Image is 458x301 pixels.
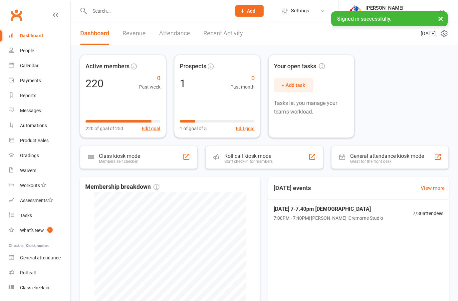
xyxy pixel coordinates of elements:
div: Workouts [20,183,40,188]
div: Waivers [20,168,36,173]
div: Dashboard [20,33,43,38]
span: [DATE] 7-7.40pm [DEMOGRAPHIC_DATA] [274,205,383,213]
span: Membership breakdown [85,182,159,192]
button: + Add task [274,78,313,92]
a: Payments [9,73,70,88]
div: Product Sales [20,138,49,143]
div: Roll call [20,270,36,275]
div: Messages [20,108,41,113]
div: Tasks [20,213,32,218]
a: Attendance [159,22,190,45]
div: Great for the front desk [350,159,424,164]
button: × [435,11,447,26]
span: Add [247,8,255,14]
a: Workouts [9,178,70,193]
span: Prospects [180,62,206,71]
h3: [DATE] events [268,182,316,194]
div: Staff check-in for members [224,159,273,164]
div: Payments [20,78,41,83]
a: Dashboard [80,22,109,45]
span: [DATE] [421,30,436,38]
a: Revenue [122,22,146,45]
a: Gradings [9,148,70,163]
span: 7 / 30 attendees [413,210,443,217]
span: 0 [139,74,160,83]
a: Tasks [9,208,70,223]
div: Class check-in [20,285,49,290]
input: Search... [88,6,227,16]
a: Recent Activity [203,22,243,45]
a: Messages [9,103,70,118]
div: General attendance [20,255,61,260]
a: Waivers [9,163,70,178]
span: Your open tasks [274,62,325,71]
button: Edit goal [142,125,160,132]
a: Calendar [9,58,70,73]
img: thumb_image1719552652.png [349,4,362,18]
div: Gradings [20,153,39,158]
div: 1 [180,78,186,89]
span: Active members [86,62,129,71]
div: Automations [20,123,47,128]
div: Calendar [20,63,39,68]
div: Assessments [20,198,53,203]
span: 220 of goal of 250 [86,125,123,132]
a: Class kiosk mode [9,280,70,295]
div: [PERSON_NAME] [365,5,439,11]
a: General attendance kiosk mode [9,250,70,265]
span: 7:00PM - 7:40PM | [PERSON_NAME] | Cremorne Studio [274,214,383,222]
button: Edit goal [236,125,255,132]
a: Product Sales [9,133,70,148]
div: What's New [20,228,44,233]
p: Tasks let you manage your team's workload. [274,99,349,116]
a: Reports [9,88,70,103]
span: Past week [139,83,160,91]
a: Automations [9,118,70,133]
button: Add [235,5,264,17]
span: Past month [230,83,255,91]
span: Signed in successfully. [337,16,391,22]
a: People [9,43,70,58]
div: Reports [20,93,36,98]
span: 0 [230,74,255,83]
div: Members self check-in [99,159,140,164]
div: Class kiosk mode [99,153,140,159]
div: People [20,48,34,53]
span: 1 of goal of 5 [180,125,207,132]
div: Roll call kiosk mode [224,153,273,159]
a: Assessments [9,193,70,208]
a: What's New1 [9,223,70,238]
a: Dashboard [9,28,70,43]
span: 1 [47,227,53,233]
div: North Shore Mixed Martial Arts Club [365,11,439,17]
div: 220 [86,78,104,89]
a: View more [421,184,445,192]
span: Settings [291,3,309,18]
a: Roll call [9,265,70,280]
div: General attendance kiosk mode [350,153,424,159]
a: Clubworx [8,7,25,23]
